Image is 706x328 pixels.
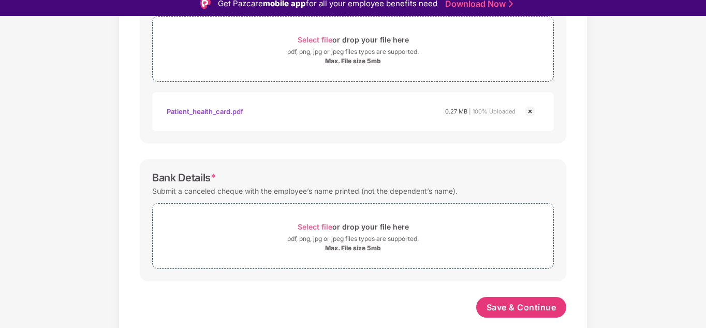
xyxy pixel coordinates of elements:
[325,244,381,252] div: Max. File size 5mb
[476,297,567,318] button: Save & Continue
[469,108,516,115] span: | 100% Uploaded
[287,47,419,57] div: pdf, png, jpg or jpeg files types are supported.
[153,211,553,261] span: Select fileor drop your file herepdf, png, jpg or jpeg files types are supported.Max. File size 5mb
[287,234,419,244] div: pdf, png, jpg or jpeg files types are supported.
[487,302,556,313] span: Save & Continue
[298,35,332,44] span: Select file
[152,184,458,198] div: Submit a canceled cheque with the employee’s name printed (not the dependent’s name).
[325,57,381,65] div: Max. File size 5mb
[445,108,467,115] span: 0.27 MB
[153,24,553,74] span: Select fileor drop your file herepdf, png, jpg or jpeg files types are supported.Max. File size 5mb
[524,105,536,118] img: svg+xml;base64,PHN2ZyBpZD0iQ3Jvc3MtMjR4MjQiIHhtbG5zPSJodHRwOi8vd3d3LnczLm9yZy8yMDAwL3N2ZyIgd2lkdG...
[167,103,243,120] div: Patient_health_card.pdf
[298,33,409,47] div: or drop your file here
[152,172,216,184] div: Bank Details
[298,222,332,231] span: Select file
[298,220,409,234] div: or drop your file here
